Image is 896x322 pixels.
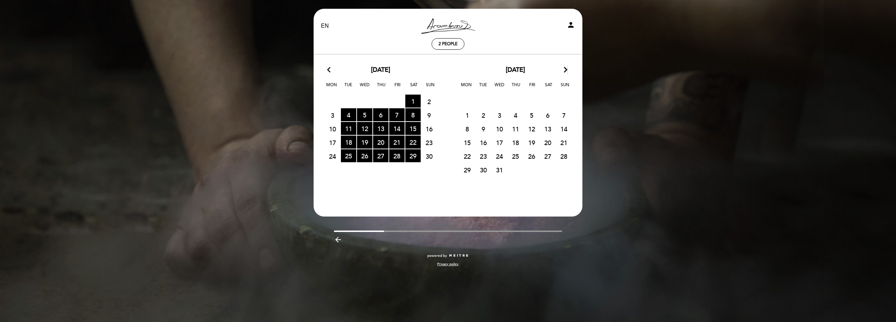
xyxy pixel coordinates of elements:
span: 19 [524,136,539,149]
span: 27 [373,149,388,162]
span: Tue [341,81,355,94]
span: [DATE] [371,66,390,75]
i: person [567,21,575,29]
span: 26 [524,150,539,163]
span: 10 [325,122,340,135]
span: 6 [540,109,555,122]
span: 23 [476,150,491,163]
span: 2 [476,109,491,122]
span: 6 [373,108,388,121]
span: 24 [325,150,340,163]
span: 7 [389,108,405,121]
span: 8 [405,108,421,121]
span: 9 [421,109,437,122]
span: 7 [556,109,572,122]
a: Privacy policy [437,262,458,267]
span: 4 [341,108,356,121]
span: 17 [325,136,340,149]
span: Mon [460,81,474,94]
span: 14 [389,122,405,135]
span: Wed [492,81,506,94]
span: Sun [423,81,437,94]
span: Sun [558,81,572,94]
span: 12 [357,122,372,135]
span: 1 [460,109,475,122]
span: 18 [341,136,356,149]
span: 18 [508,136,523,149]
span: 21 [389,136,405,149]
span: 3 [325,109,340,122]
i: arrow_forward_ios [562,66,569,75]
span: Thu [374,81,388,94]
span: 10 [492,122,507,135]
span: 5 [357,108,372,121]
span: 9 [476,122,491,135]
span: 29 [460,163,475,176]
span: 30 [421,150,437,163]
span: 19 [357,136,372,149]
span: 24 [492,150,507,163]
a: powered by [427,253,469,258]
span: 15 [405,122,421,135]
span: 14 [556,122,572,135]
span: 28 [389,149,405,162]
span: 25 [341,149,356,162]
span: 17 [492,136,507,149]
span: Wed [358,81,372,94]
span: 13 [373,122,388,135]
span: Sat [407,81,421,94]
span: 2 people [439,41,457,47]
span: 11 [508,122,523,135]
span: Fri [391,81,405,94]
span: 13 [540,122,555,135]
button: person [567,21,575,32]
span: 31 [492,163,507,176]
span: 30 [476,163,491,176]
span: 8 [460,122,475,135]
span: [DATE] [506,66,525,75]
span: Tue [476,81,490,94]
span: 22 [460,150,475,163]
span: 1 [405,95,421,108]
span: 12 [524,122,539,135]
span: powered by [427,253,447,258]
span: Thu [509,81,523,94]
span: 5 [524,109,539,122]
span: 25 [508,150,523,163]
span: 2 [421,95,437,108]
span: 27 [540,150,555,163]
span: 4 [508,109,523,122]
span: 22 [405,136,421,149]
span: 16 [421,122,437,135]
span: Fri [525,81,539,94]
span: 28 [556,150,572,163]
span: 21 [556,136,572,149]
i: arrow_backward [334,235,342,244]
span: 11 [341,122,356,135]
span: 26 [357,149,372,162]
span: 29 [405,149,421,162]
i: arrow_back_ios [327,66,334,75]
span: 23 [421,136,437,149]
span: 15 [460,136,475,149]
img: MEITRE [449,254,469,258]
span: Sat [542,81,556,94]
span: 20 [373,136,388,149]
a: Aramburu Resto [404,16,492,36]
span: Mon [325,81,339,94]
span: 3 [492,109,507,122]
span: 20 [540,136,555,149]
span: 16 [476,136,491,149]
